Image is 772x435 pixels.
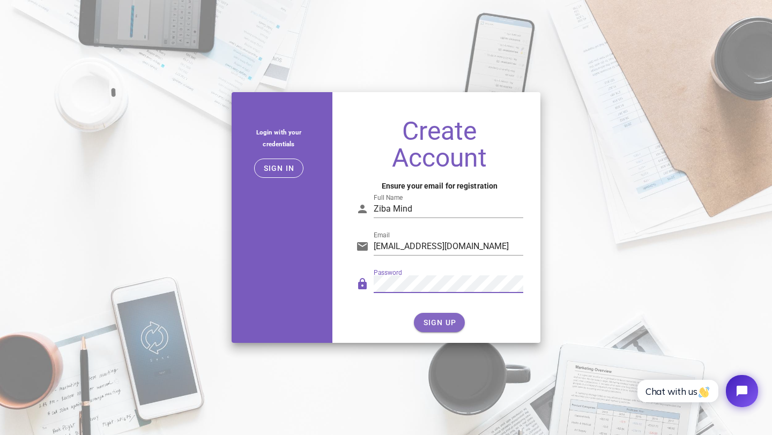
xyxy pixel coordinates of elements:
h1: Create Account [356,118,523,171]
iframe: Tidio Chat [626,366,767,416]
h5: Login with your credentials [240,126,317,150]
button: Sign in [254,159,304,178]
h4: Ensure your email for registration [356,180,523,192]
button: SIGN UP [414,313,465,332]
label: Email [374,231,390,239]
span: SIGN UP [422,318,456,327]
span: Sign in [263,164,295,172]
label: Full Name [374,194,403,202]
label: Password [374,269,402,277]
